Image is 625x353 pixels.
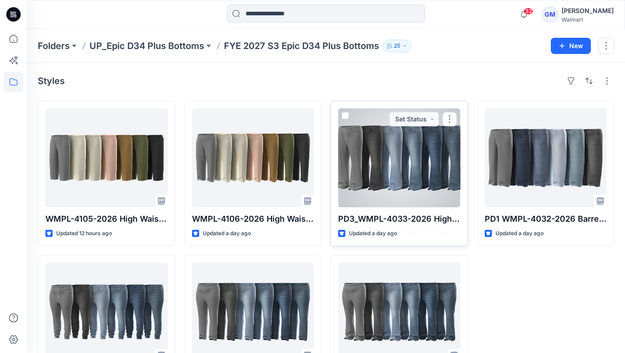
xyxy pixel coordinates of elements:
p: PD1 WMPL-4032-2026 Barrel Leg [485,213,607,225]
p: Updated a day ago [349,229,397,238]
a: PD3_WMPL-4033-2026 High Rise Flare [338,108,460,207]
p: FYE 2027 S3 Epic D34 Plus Bottoms [224,40,379,52]
a: WMPL-4105-2026 High Waisted Barrel Leg [45,108,168,207]
span: 32 [523,8,533,15]
div: Walmart [562,16,614,23]
div: GM [542,6,558,22]
p: Updated 12 hours ago [56,229,112,238]
p: WMPL-4105-2026 High Waisted Barrel Leg [45,213,168,225]
a: UP_Epic D34 Plus Bottoms [89,40,204,52]
a: Folders [38,40,70,52]
a: WMPL-4106-2026 High Waisted Tapered Crop 26 Inch [192,108,314,207]
p: Updated a day ago [496,229,544,238]
div: [PERSON_NAME] [562,5,614,16]
button: New [551,38,591,54]
p: PD3_WMPL-4033-2026 High Rise Flare [338,213,460,225]
a: PD1 WMPL-4032-2026 Barrel Leg [485,108,607,207]
p: Updated a day ago [203,229,251,238]
p: 25 [394,41,400,51]
p: WMPL-4106-2026 High Waisted Tapered Crop 26 Inch [192,213,314,225]
button: 25 [383,40,411,52]
h4: Styles [38,76,65,86]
